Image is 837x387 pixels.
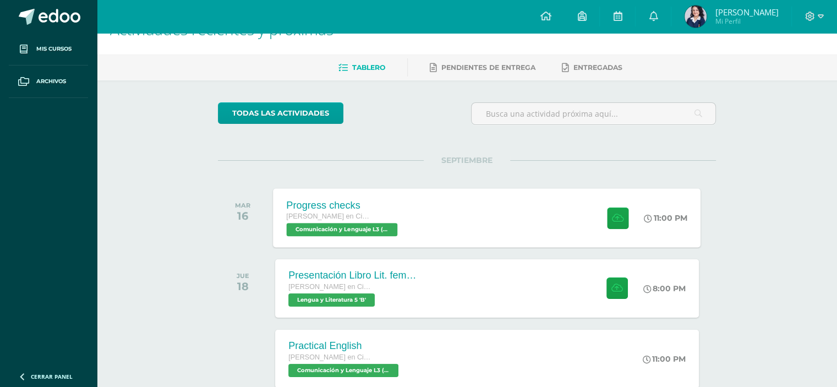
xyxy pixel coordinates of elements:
span: Lengua y Literatura 5 'B' [288,293,375,307]
div: MAR [235,201,250,209]
span: Archivos [36,77,66,86]
span: [PERSON_NAME] en Ciencias y Letras [288,353,371,361]
span: Cerrar panel [31,373,73,380]
a: todas las Actividades [218,102,343,124]
a: Tablero [338,59,385,77]
a: Pendientes de entrega [430,59,535,77]
span: SEPTIEMBRE [424,155,510,165]
span: Pendientes de entrega [441,63,535,72]
span: Mi Perfil [715,17,778,26]
img: fd4108eed1bc0bee24b5d6f07fee5f07.png [685,6,707,28]
div: 16 [235,209,250,222]
input: Busca una actividad próxima aquí... [472,103,715,124]
a: Mis cursos [9,33,88,66]
div: 11:00 PM [643,354,686,364]
span: [PERSON_NAME] [715,7,778,18]
div: 11:00 PM [644,213,688,223]
div: Progress checks [287,199,401,211]
a: Archivos [9,66,88,98]
div: Presentación Libro Lit. femenina [288,270,420,281]
span: Tablero [352,63,385,72]
span: Comunicación y Lenguaje L3 (Inglés) 5 'B' [288,364,398,377]
span: Mis cursos [36,45,72,53]
span: Entregadas [573,63,622,72]
div: 8:00 PM [643,284,686,293]
div: 18 [237,280,249,293]
a: Entregadas [562,59,622,77]
div: JUE [237,272,249,280]
div: Practical English [288,340,401,352]
span: [PERSON_NAME] en Ciencias y Letras [288,283,371,291]
span: [PERSON_NAME] en Ciencias y Letras [287,212,370,220]
span: Comunicación y Lenguaje L3 (Inglés) 5 'B' [287,223,398,236]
